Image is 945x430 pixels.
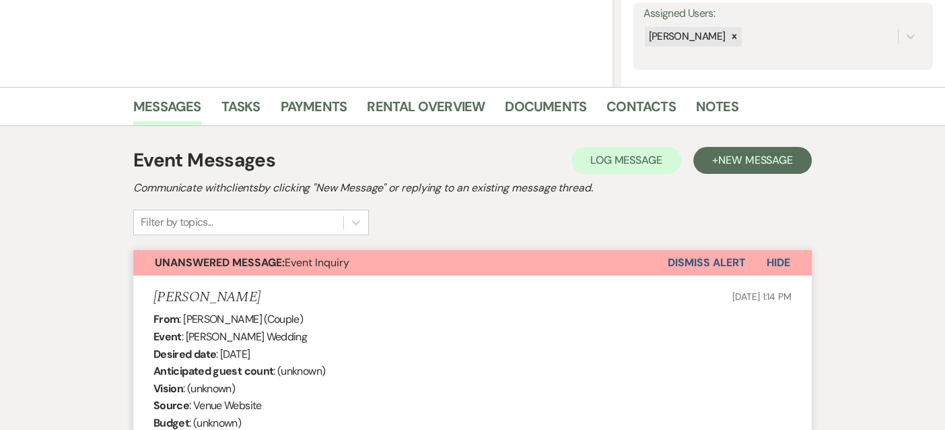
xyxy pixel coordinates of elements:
[767,255,790,270] span: Hide
[155,255,349,270] span: Event Inquiry
[153,312,179,326] b: From
[153,416,189,430] b: Budget
[732,290,792,303] span: [DATE] 1:14 PM
[367,96,485,125] a: Rental Overview
[155,255,285,270] strong: Unanswered Message:
[505,96,586,125] a: Documents
[153,398,189,412] b: Source
[141,214,213,231] div: Filter by topics...
[133,96,201,125] a: Messages
[281,96,347,125] a: Payments
[221,96,260,125] a: Tasks
[571,147,681,174] button: Log Message
[133,180,812,196] h2: Communicate with clients by clicking "New Message" or replying to an existing message thread.
[696,96,738,125] a: Notes
[133,250,668,276] button: Unanswered Message:Event Inquiry
[153,289,260,306] h5: [PERSON_NAME]
[590,153,662,167] span: Log Message
[643,4,923,24] label: Assigned Users:
[153,364,273,378] b: Anticipated guest count
[693,147,812,174] button: +New Message
[133,146,275,175] h1: Event Messages
[718,153,793,167] span: New Message
[668,250,745,276] button: Dismiss Alert
[153,330,182,344] b: Event
[606,96,676,125] a: Contacts
[153,347,216,361] b: Desired date
[645,27,728,47] div: [PERSON_NAME]
[745,250,812,276] button: Hide
[153,381,183,396] b: Vision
